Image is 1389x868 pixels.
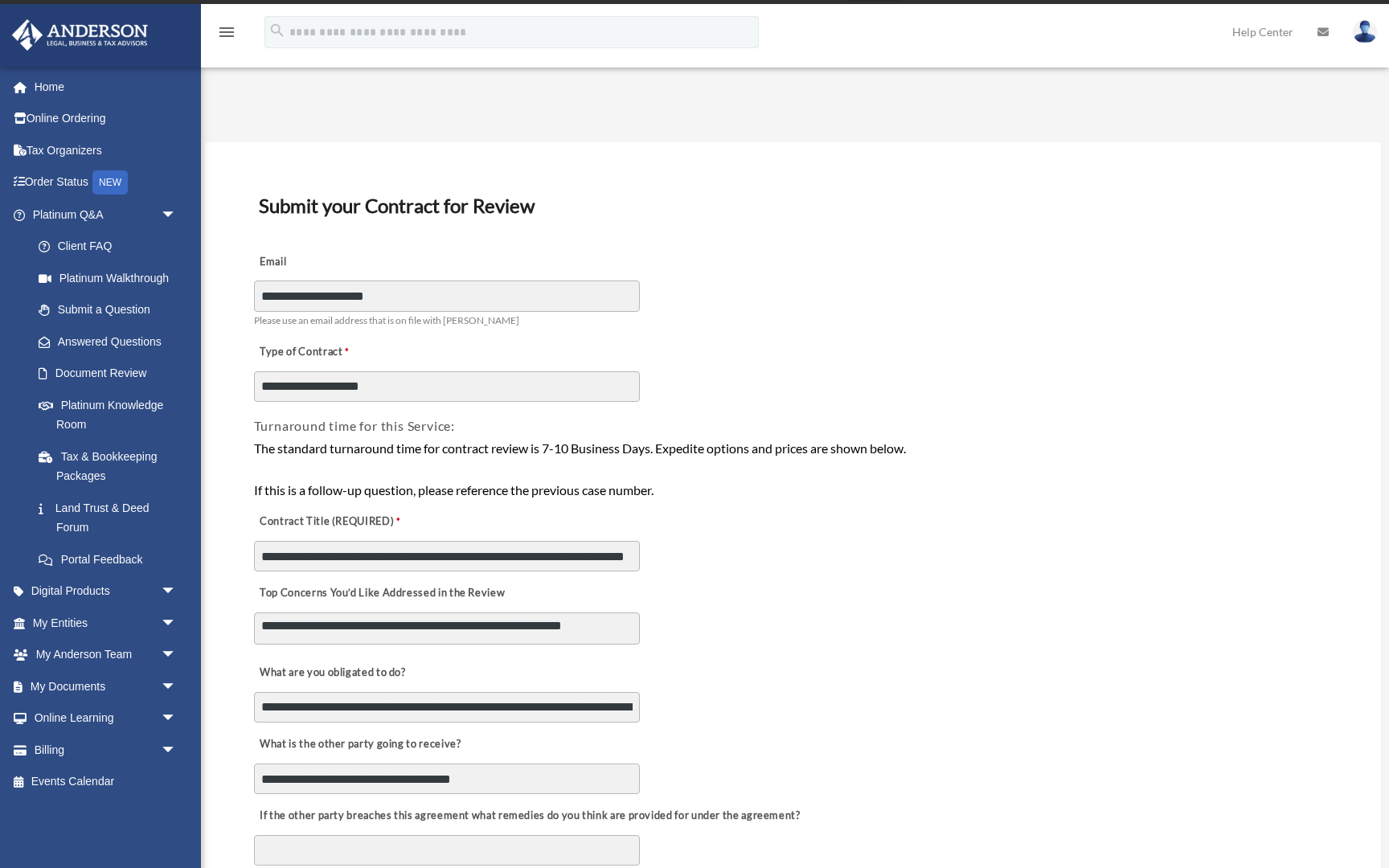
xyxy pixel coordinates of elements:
[11,702,201,735] a: Online Learningarrow_drop_down
[161,734,193,767] span: arrow_drop_down
[23,325,201,358] a: Answered Questions
[161,702,193,735] span: arrow_drop_down
[217,28,236,42] a: menu
[23,492,201,543] a: Land Trust & Deed Forum
[254,662,415,685] label: What are you obligated to do?
[23,440,201,492] a: Tax & Bookkeeping Packages
[254,805,805,828] label: If the other party breaches this agreement what remedies do you think are provided for under the ...
[252,189,1334,223] h3: Submit your Contract for Review
[268,22,286,39] i: search
[254,314,519,326] span: Please use an email address that is on file with [PERSON_NAME]
[11,71,201,103] a: Home
[254,511,415,534] label: Contract Title (REQUIRED)
[254,583,510,605] label: Top Concerns You’d Like Addressed in the Review
[23,231,201,263] a: Client FAQ
[11,166,201,199] a: Order StatusNEW
[254,251,415,273] label: Email
[254,438,1333,500] div: The standard turnaround time for contract review is 7-10 Business Days. Expedite options and pric...
[11,639,201,671] a: My Anderson Teamarrow_drop_down
[161,639,193,672] span: arrow_drop_down
[161,199,193,231] span: arrow_drop_down
[161,670,193,703] span: arrow_drop_down
[11,607,201,639] a: My Entitiesarrow_drop_down
[23,262,201,294] a: Platinum Walkthrough
[23,389,201,440] a: Platinum Knowledge Room
[23,358,193,390] a: Document Review
[92,170,128,194] div: NEW
[254,418,455,433] span: Turnaround time for this Service:
[217,23,236,42] i: menu
[11,734,201,766] a: Billingarrow_drop_down
[11,670,201,702] a: My Documentsarrow_drop_down
[11,103,201,135] a: Online Ordering
[1353,20,1377,43] img: User Pic
[7,19,153,51] img: Anderson Advisors Platinum Portal
[161,575,193,608] span: arrow_drop_down
[11,575,201,608] a: Digital Productsarrow_drop_down
[11,134,201,166] a: Tax Organizers
[161,607,193,640] span: arrow_drop_down
[11,199,201,231] a: Platinum Q&Aarrow_drop_down
[254,341,415,363] label: Type of Contract
[23,294,201,326] a: Submit a Question
[23,543,201,575] a: Portal Feedback
[254,734,465,756] label: What is the other party going to receive?
[11,766,201,798] a: Events Calendar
